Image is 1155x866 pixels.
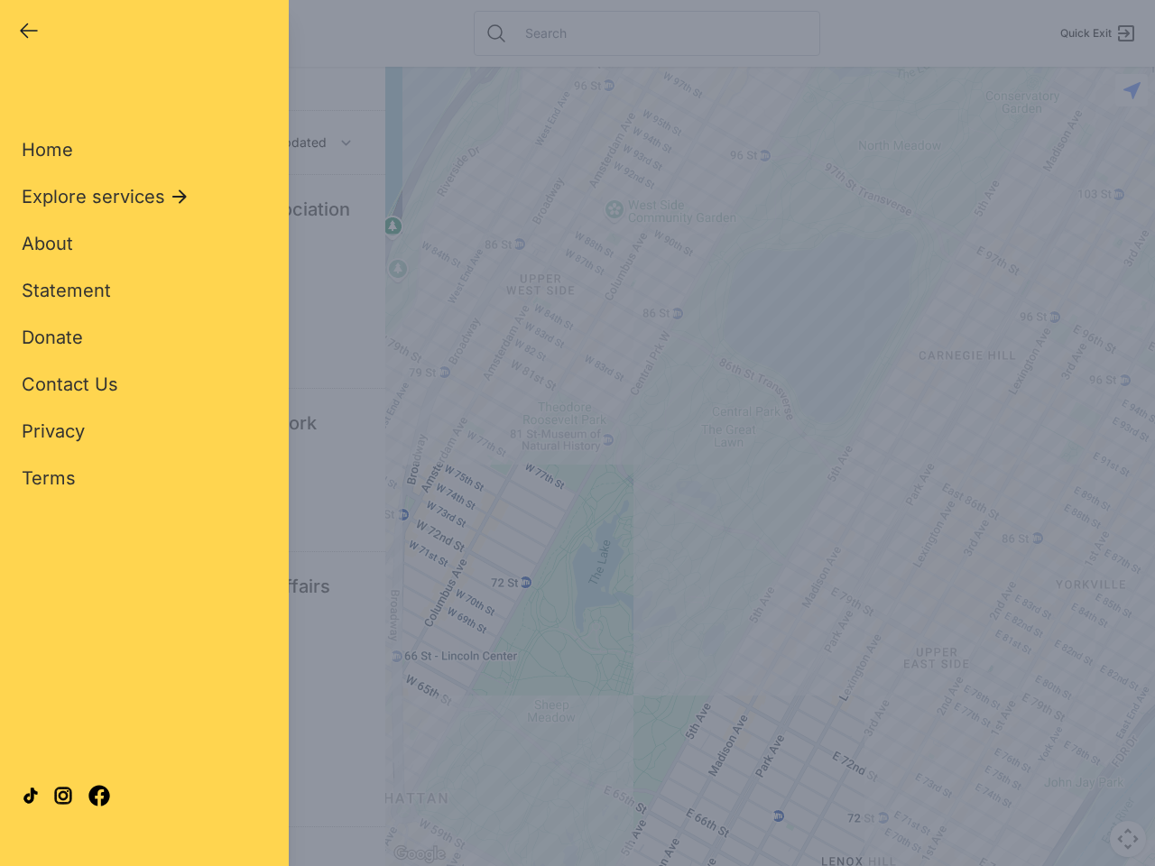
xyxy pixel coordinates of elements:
span: Privacy [22,420,85,442]
span: Explore services [22,184,165,209]
span: Terms [22,467,76,489]
a: Contact Us [22,372,118,397]
span: Statement [22,280,111,301]
a: Statement [22,278,111,303]
a: Privacy [22,419,85,444]
a: Terms [22,465,76,491]
a: Donate [22,325,83,350]
span: Contact Us [22,373,118,395]
span: Home [22,139,73,161]
span: Donate [22,327,83,348]
button: Explore services [22,184,190,209]
a: About [22,231,73,256]
span: About [22,233,73,254]
a: Home [22,137,73,162]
